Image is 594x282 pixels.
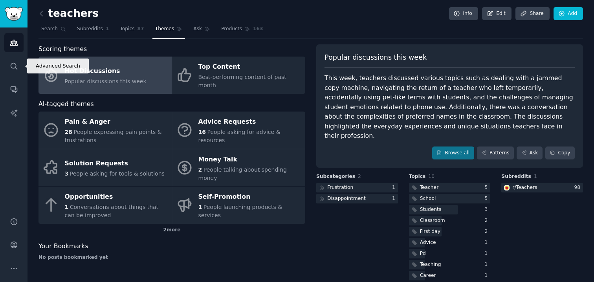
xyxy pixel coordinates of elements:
div: 5 [485,195,491,202]
span: 1 [198,204,202,210]
div: 1 [392,195,398,202]
a: Info [449,7,478,20]
span: 16 [198,129,206,135]
button: Copy [545,146,575,160]
span: 163 [253,26,263,33]
div: Advice [420,239,436,246]
div: First day [420,228,440,235]
span: Ask [193,26,202,33]
a: School5 [409,194,491,204]
span: 87 [137,26,144,33]
a: Teaching1 [409,260,491,270]
div: Hot Discussions [65,65,147,77]
div: Classroom [420,217,445,224]
span: Search [41,26,58,33]
div: 2 [485,228,491,235]
div: Career [420,272,436,279]
div: Students [420,206,442,213]
a: Teachersr/Teachers98 [501,183,583,193]
a: Products163 [218,23,266,39]
a: Subreddits1 [74,23,112,39]
img: GummySearch logo [5,7,23,21]
a: Top ContentBest-performing content of past month [172,57,305,94]
span: People asking for tools & solutions [70,170,165,177]
a: Advice Requests16People asking for advice & resources [172,112,305,149]
span: Best-performing content of past month [198,74,286,88]
div: Self-Promotion [198,191,301,203]
a: Pain & Anger28People expressing pain points & frustrations [38,112,172,149]
div: Teacher [420,184,439,191]
a: Pd1 [409,249,491,259]
span: Subcategories [316,173,355,180]
span: 1 [106,26,109,33]
a: Teacher5 [409,183,491,193]
div: Frustration [327,184,353,191]
span: Topics [120,26,134,33]
div: 3 [485,206,491,213]
div: Opportunities [65,191,168,203]
div: Disappointment [327,195,366,202]
span: Popular discussions this week [324,53,427,62]
span: Popular discussions this week [65,78,147,84]
a: First day2 [409,227,491,237]
div: School [420,195,436,202]
a: Share [515,7,549,20]
span: Scoring themes [38,44,87,54]
a: Add [554,7,583,20]
span: People expressing pain points & frustrations [65,129,162,143]
span: Subreddits [501,173,531,180]
a: Browse all [432,146,474,160]
span: Your Bookmarks [38,242,88,251]
a: Students3 [409,205,491,215]
div: Advice Requests [198,116,301,128]
span: People talking about spending money [198,167,287,181]
div: 1 [485,261,491,268]
span: Products [221,26,242,33]
a: Edit [482,7,511,20]
div: r/ Teachers [512,184,537,191]
div: 1 [485,250,491,257]
div: 2 more [38,224,305,236]
div: Money Talk [198,153,301,166]
div: 1 [392,184,398,191]
div: Solution Requests [65,157,165,170]
div: Pain & Anger [65,116,168,128]
a: Ask [517,146,543,160]
span: 1 [65,204,69,210]
a: Hot DiscussionsPopular discussions this week [38,57,172,94]
a: Search [38,23,69,39]
span: People launching products & services [198,204,282,218]
span: 3 [65,170,69,177]
a: Money Talk2People talking about spending money [172,149,305,187]
span: AI-tagged themes [38,99,94,109]
a: Ask [191,23,213,39]
div: 98 [574,184,583,191]
div: Teaching [420,261,441,268]
div: Pd [420,250,426,257]
span: People asking for advice & resources [198,129,280,143]
span: 10 [428,174,434,179]
div: No posts bookmarked yet [38,254,305,261]
a: Solution Requests3People asking for tools & solutions [38,149,172,187]
a: Patterns [477,146,514,160]
span: Subreddits [77,26,103,33]
a: Opportunities1Conversations about things that can be improved [38,187,172,224]
span: Topics [409,173,426,180]
a: Self-Promotion1People launching products & services [172,187,305,224]
div: 2 [485,217,491,224]
span: 1 [534,174,537,179]
div: 5 [485,184,491,191]
a: Frustration1 [316,183,398,193]
a: Advice1 [409,238,491,248]
div: 1 [485,239,491,246]
div: 1 [485,272,491,279]
span: Conversations about things that can be improved [65,204,159,218]
span: 2 [198,167,202,173]
img: Teachers [504,185,510,190]
a: Topics87 [117,23,147,39]
span: Themes [155,26,174,33]
span: 28 [65,129,72,135]
a: Disappointment1 [316,194,398,204]
a: Career1 [409,271,491,281]
span: 2 [358,174,361,179]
